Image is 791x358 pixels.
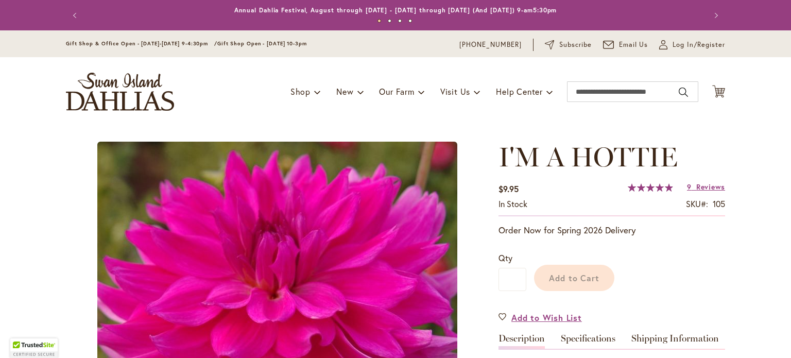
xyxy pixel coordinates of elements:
[498,141,678,173] span: I'M A HOTTIE
[704,5,725,26] button: Next
[234,6,557,14] a: Annual Dahlia Festival, August through [DATE] - [DATE] through [DATE] (And [DATE]) 9-am5:30pm
[498,252,512,263] span: Qty
[603,40,648,50] a: Email Us
[696,182,725,192] span: Reviews
[498,183,519,194] span: $9.95
[66,5,87,26] button: Previous
[619,40,648,50] span: Email Us
[459,40,522,50] a: [PHONE_NUMBER]
[498,224,725,236] p: Order Now for Spring 2026 Delivery
[496,86,543,97] span: Help Center
[686,198,708,209] strong: SKU
[545,40,592,50] a: Subscribe
[440,86,470,97] span: Visit Us
[498,198,527,210] div: Availability
[687,182,725,192] a: 9 Reviews
[659,40,725,50] a: Log In/Register
[673,40,725,50] span: Log In/Register
[561,334,615,349] a: Specifications
[498,198,527,209] span: In stock
[498,334,545,349] a: Description
[631,334,719,349] a: Shipping Information
[388,19,391,23] button: 2 of 4
[290,86,311,97] span: Shop
[10,338,58,358] div: TrustedSite Certified
[713,198,725,210] div: 105
[398,19,402,23] button: 3 of 4
[379,86,414,97] span: Our Farm
[498,312,582,323] a: Add to Wish List
[408,19,412,23] button: 4 of 4
[217,40,307,47] span: Gift Shop Open - [DATE] 10-3pm
[377,19,381,23] button: 1 of 4
[628,183,673,192] div: 99%
[336,86,353,97] span: New
[559,40,592,50] span: Subscribe
[687,182,692,192] span: 9
[511,312,582,323] span: Add to Wish List
[66,73,174,111] a: store logo
[66,40,217,47] span: Gift Shop & Office Open - [DATE]-[DATE] 9-4:30pm /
